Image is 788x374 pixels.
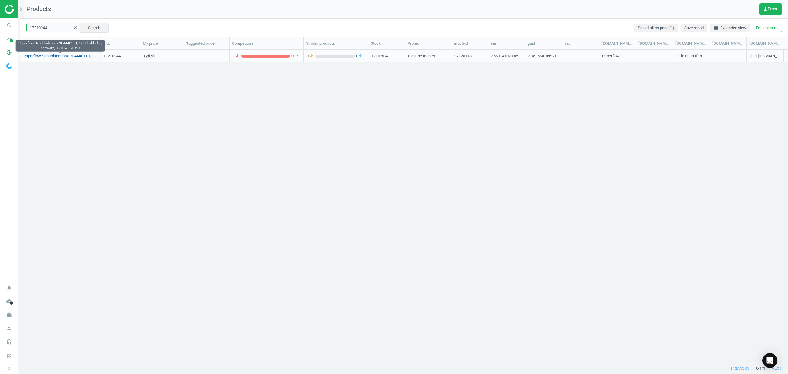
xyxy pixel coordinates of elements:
div: 3D5E66AD66C38364E06365033D0A52BC [528,53,559,61]
button: Search [80,23,109,32]
i: clear [73,26,78,30]
i: get_app [763,7,768,12]
div: Paperflow [602,53,620,61]
button: chevron_right [2,364,17,372]
span: Select all on page (1) [638,25,674,31]
span: 0 - 1 [756,366,762,371]
div: [URL][DOMAIN_NAME] [750,53,780,61]
div: 3660141020359 [491,53,519,61]
i: search [3,19,15,31]
i: chevron_right [6,365,13,372]
div: [DOMAIN_NAME](image_url) [749,41,781,46]
i: horizontal_split [714,26,719,30]
div: 1 out of 4 [371,50,402,61]
input: SKU/Title search [26,23,80,32]
div: Competitors [232,41,301,46]
span: Products [26,5,51,13]
i: timeline [3,33,15,45]
span: Export [763,7,778,12]
div: vat [565,41,596,46]
i: arrow_downward [309,53,314,59]
span: Expanded view [714,25,746,31]
div: Open Intercom Messenger [762,353,777,368]
div: — [639,50,669,61]
span: 0 [355,53,365,59]
i: arrow_downward [235,53,240,59]
i: work [3,309,15,321]
div: Suggested price [186,41,227,46]
span: 0 [290,53,300,59]
div: Promo [408,41,448,46]
img: wGWNvw8QSZomAAAAABJRU5ErkJggg== [6,63,12,69]
div: grid [20,50,788,356]
span: / 1 [762,366,765,371]
button: next [765,363,788,374]
div: [DOMAIN_NAME](brand) [601,41,633,46]
div: — [187,53,190,61]
div: Paperflow Schubladenbox 9H444L1.01, 12 Schubladen, schwarz, 3660141020359 [16,40,105,52]
i: pie_chart_outlined [3,47,15,58]
div: — [565,50,596,61]
div: [DOMAIN_NAME](delivery) [638,41,670,46]
i: person [3,323,15,334]
div: ean [491,41,522,46]
img: ajHJNr6hYgQAAAAASUVORK5CYII= [5,5,48,14]
button: Edit columns [753,24,782,32]
div: 12 leichtlaufende Schubladen mit Auszugssperre und Griffloch Mit transparenten Beschriftungsfenst... [676,53,706,61]
a: Paperflow Schubladenbox 9H444L1.01, 12 Schubladen, schwarz, 3660141020359 [23,53,97,59]
span: 1 [233,53,241,59]
button: Select all on page (1) [634,24,678,32]
div: [DOMAIN_NAME](ean) [712,41,744,46]
div: Similar products [306,41,365,46]
span: Save report [684,25,704,31]
div: 0 on the market [408,50,448,61]
div: My price [143,41,181,46]
div: guid [528,41,559,46]
div: 125.99 [143,53,155,59]
i: notifications [3,282,15,294]
div: — [713,50,743,61]
button: previous [725,363,756,374]
button: Save report [681,24,707,32]
button: get_appExport [759,3,782,15]
div: SKU [103,41,138,46]
i: arrow_upward [358,53,363,59]
div: articleid [454,41,485,46]
i: arrow_upward [294,53,299,59]
i: headset_mic [3,336,15,348]
div: 97725118 [454,53,472,61]
button: horizontal_splitExpanded view [710,24,750,32]
i: chevron_right [17,6,25,13]
div: Stock [371,41,402,46]
i: cloud_done [3,295,15,307]
button: clear [71,24,80,32]
div: [DOMAIN_NAME](description) [675,41,707,46]
div: 17210944 [103,53,137,59]
span: 0 [307,53,315,59]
